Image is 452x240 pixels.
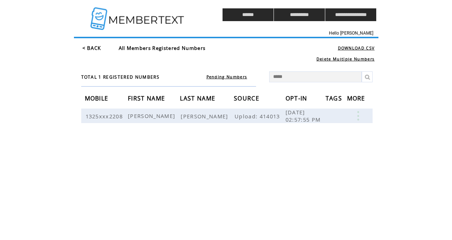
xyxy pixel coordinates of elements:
span: OPT-IN [286,93,309,106]
span: [PERSON_NAME] [181,113,230,120]
span: Upload: 414013 [235,113,282,120]
span: [PERSON_NAME] [128,112,177,119]
span: Hello [PERSON_NAME] [329,31,373,36]
a: LAST NAME [180,96,217,100]
a: MOBILE [85,96,110,100]
span: TAGS [326,93,344,106]
span: FIRST NAME [128,93,167,106]
a: SOURCE [234,96,261,100]
a: TAGS [326,96,344,100]
a: DOWNLOAD CSV [338,46,375,51]
a: OPT-IN [286,96,309,100]
span: 1325xxx2208 [86,113,125,120]
span: SOURCE [234,93,261,106]
span: All Members Registered Numbers [119,45,206,51]
a: Delete Multiple Numbers [317,56,375,62]
span: LAST NAME [180,93,217,106]
span: MOBILE [85,93,110,106]
span: MORE [347,93,367,106]
span: TOTAL 1 REGISTERED NUMBERS [81,74,160,80]
a: < BACK [82,45,101,51]
span: [DATE] 02:57:55 PM [286,109,323,123]
a: FIRST NAME [128,96,167,100]
a: Pending Numbers [207,74,247,79]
